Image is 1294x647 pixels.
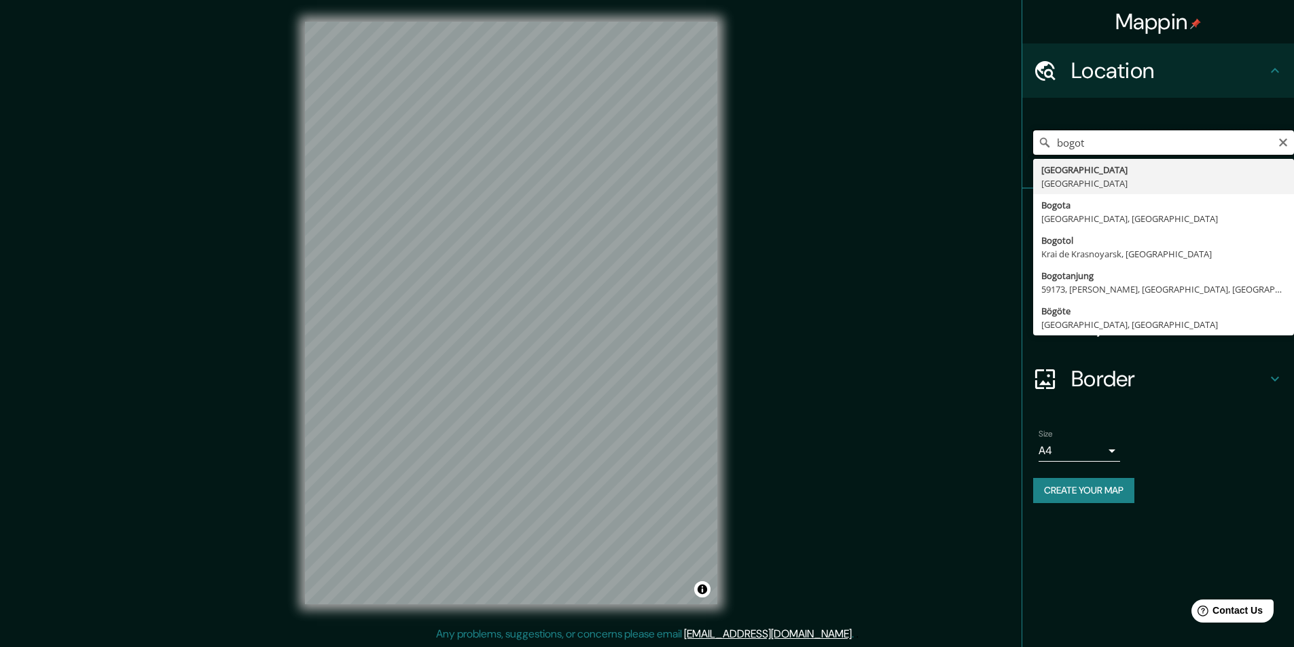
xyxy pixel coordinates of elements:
button: Clear [1278,135,1289,148]
div: [GEOGRAPHIC_DATA], [GEOGRAPHIC_DATA] [1041,212,1286,225]
h4: Mappin [1115,8,1202,35]
canvas: Map [305,22,717,604]
div: Layout [1022,297,1294,352]
button: Create your map [1033,478,1134,503]
div: [GEOGRAPHIC_DATA] [1041,163,1286,177]
div: Krai de Krasnoyarsk, [GEOGRAPHIC_DATA] [1041,247,1286,261]
a: [EMAIL_ADDRESS][DOMAIN_NAME] [684,627,852,641]
iframe: Help widget launcher [1173,594,1279,632]
p: Any problems, suggestions, or concerns please email . [436,626,854,642]
div: Bogota [1041,198,1286,212]
div: . [856,626,859,642]
h4: Border [1071,365,1267,392]
div: Location [1022,43,1294,98]
div: Bogotol [1041,234,1286,247]
div: Bogotanjung [1041,269,1286,282]
div: Bögöte [1041,304,1286,318]
div: Pins [1022,189,1294,243]
div: [GEOGRAPHIC_DATA], [GEOGRAPHIC_DATA] [1041,318,1286,331]
label: Size [1039,428,1053,440]
div: A4 [1039,440,1120,462]
div: Style [1022,243,1294,297]
div: [GEOGRAPHIC_DATA] [1041,177,1286,190]
input: Pick your city or area [1033,130,1294,155]
div: Border [1022,352,1294,406]
div: . [854,626,856,642]
h4: Layout [1071,311,1267,338]
button: Toggle attribution [694,581,711,597]
img: pin-icon.png [1190,18,1201,29]
div: 59173, [PERSON_NAME], [GEOGRAPHIC_DATA], [GEOGRAPHIC_DATA] [1041,282,1286,296]
h4: Location [1071,57,1267,84]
